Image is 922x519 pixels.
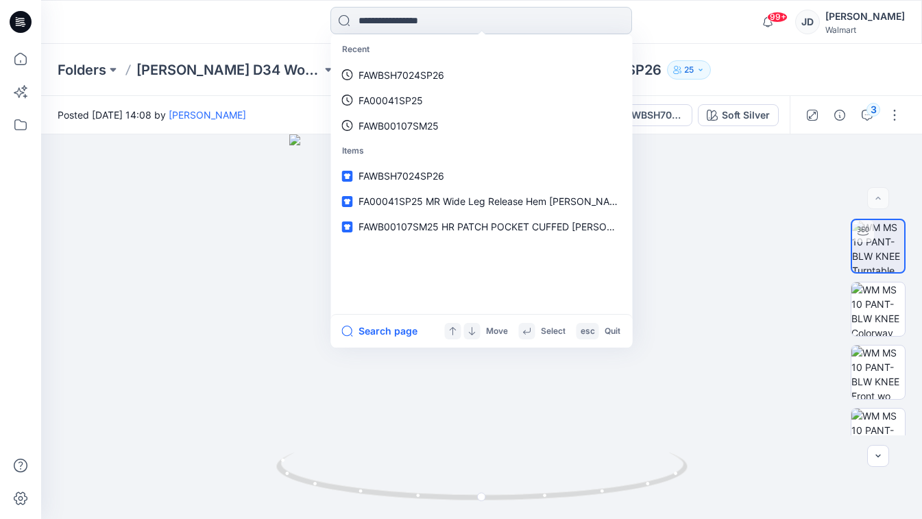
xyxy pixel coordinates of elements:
div: FAWBSH7024SP26 [620,108,683,123]
p: FA00041SP25 [359,93,423,108]
p: FAWB00107SM25 [359,119,439,133]
span: Posted [DATE] 14:08 by [58,108,246,122]
a: [PERSON_NAME] [169,109,246,121]
button: FAWBSH7024SP26 [596,104,692,126]
a: FAWB00107SM25 HR PATCH POCKET CUFFED [PERSON_NAME] [334,214,630,239]
button: 3 [856,104,878,126]
p: Recent [334,37,630,62]
a: FAWBSH7024SP26 [334,62,630,88]
a: FA00041SP25 [334,88,630,113]
button: Search page [342,323,417,339]
div: [PERSON_NAME] [825,8,905,25]
div: Walmart [825,25,905,35]
a: FA00041SP25 MR Wide Leg Release Hem [PERSON_NAME] [334,189,630,214]
span: FAWB00107SM25 HR PATCH POCKET CUFFED [PERSON_NAME] [359,221,649,232]
button: Soft Silver [698,104,779,126]
img: WM MS 10 PANT-BLW KNEE Colorway wo Avatar [851,282,905,336]
img: WM MS 10 PANT-BLW KNEE Turntable with Avatar [852,220,904,272]
a: FAWB00107SM25 [334,113,630,138]
div: 3 [866,103,880,117]
p: Quit [605,324,620,339]
button: Details [829,104,851,126]
p: Move [486,324,508,339]
button: 25 [667,60,711,80]
a: Folders [58,60,106,80]
div: JD [795,10,820,34]
div: Soft Silver [722,108,770,123]
img: WM MS 10 PANT-BLW KNEE Front wo Avatar [851,346,905,399]
img: WM MS 10 PANT-BLW KNEE Hip Side 1 wo Avatar [851,409,905,462]
span: 99+ [767,12,788,23]
p: Select [541,324,566,339]
span: FA00041SP25 MR Wide Leg Release Hem [PERSON_NAME] [359,195,627,207]
p: 25 [684,62,694,77]
a: [PERSON_NAME] D34 Womens Wovens [136,60,322,80]
p: Items [334,138,630,164]
p: esc [581,324,595,339]
span: FAWBSH7024SP26 [359,170,444,182]
a: FAWBSH7024SP26 [334,163,630,189]
p: FAWBSH7024SP26 [359,68,444,82]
